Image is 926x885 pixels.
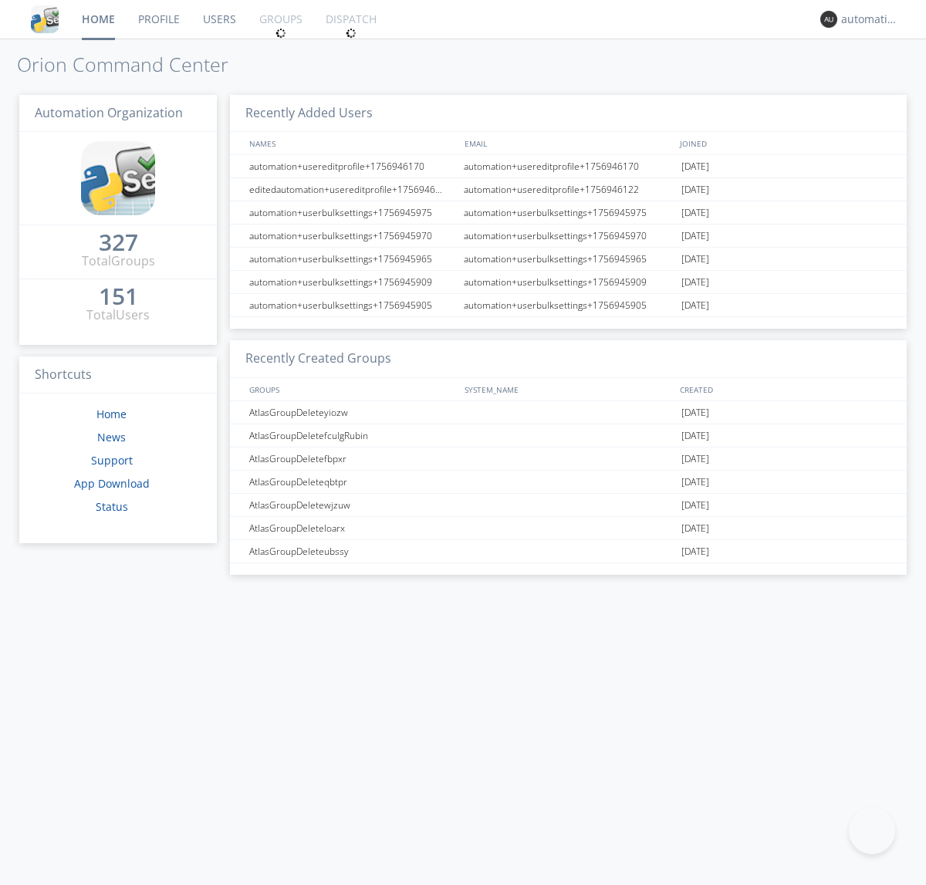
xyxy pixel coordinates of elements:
[681,494,709,517] span: [DATE]
[275,28,286,39] img: spin.svg
[245,178,459,201] div: editedautomation+usereditprofile+1756946122
[230,517,907,540] a: AtlasGroupDeleteloarx[DATE]
[230,494,907,517] a: AtlasGroupDeletewjzuw[DATE]
[19,356,217,394] h3: Shortcuts
[245,201,459,224] div: automation+userbulksettings+1756945975
[681,248,709,271] span: [DATE]
[681,271,709,294] span: [DATE]
[230,471,907,494] a: AtlasGroupDeleteqbtpr[DATE]
[245,378,457,400] div: GROUPS
[461,378,676,400] div: SYSTEM_NAME
[676,132,892,154] div: JOINED
[346,28,357,39] img: spin.svg
[245,401,459,424] div: AtlasGroupDeleteyiozw
[230,95,907,133] h3: Recently Added Users
[97,430,126,444] a: News
[96,499,128,514] a: Status
[245,448,459,470] div: AtlasGroupDeletefbpxr
[681,517,709,540] span: [DATE]
[820,11,837,28] img: 373638.png
[35,104,183,121] span: Automation Organization
[460,294,678,316] div: automation+userbulksettings+1756945905
[99,289,138,304] div: 151
[460,248,678,270] div: automation+userbulksettings+1756945965
[841,12,899,27] div: automation+atlas0035
[74,476,150,491] a: App Download
[230,201,907,225] a: automation+userbulksettings+1756945975automation+userbulksettings+1756945975[DATE]
[681,155,709,178] span: [DATE]
[245,271,459,293] div: automation+userbulksettings+1756945909
[230,155,907,178] a: automation+usereditprofile+1756946170automation+usereditprofile+1756946170[DATE]
[681,540,709,563] span: [DATE]
[681,471,709,494] span: [DATE]
[460,201,678,224] div: automation+userbulksettings+1756945975
[230,540,907,563] a: AtlasGroupDeleteubssy[DATE]
[245,294,459,316] div: automation+userbulksettings+1756945905
[461,132,676,154] div: EMAIL
[245,540,459,562] div: AtlasGroupDeleteubssy
[245,155,459,177] div: automation+usereditprofile+1756946170
[676,378,892,400] div: CREATED
[230,225,907,248] a: automation+userbulksettings+1756945970automation+userbulksettings+1756945970[DATE]
[460,155,678,177] div: automation+usereditprofile+1756946170
[245,517,459,539] div: AtlasGroupDeleteloarx
[245,424,459,447] div: AtlasGroupDeletefculgRubin
[230,448,907,471] a: AtlasGroupDeletefbpxr[DATE]
[230,424,907,448] a: AtlasGroupDeletefculgRubin[DATE]
[99,235,138,252] a: 327
[245,471,459,493] div: AtlasGroupDeleteqbtpr
[460,178,678,201] div: automation+usereditprofile+1756946122
[81,141,155,215] img: cddb5a64eb264b2086981ab96f4c1ba7
[31,5,59,33] img: cddb5a64eb264b2086981ab96f4c1ba7
[460,225,678,247] div: automation+userbulksettings+1756945970
[681,178,709,201] span: [DATE]
[230,401,907,424] a: AtlasGroupDeleteyiozw[DATE]
[86,306,150,324] div: Total Users
[245,132,457,154] div: NAMES
[91,453,133,468] a: Support
[460,271,678,293] div: automation+userbulksettings+1756945909
[230,271,907,294] a: automation+userbulksettings+1756945909automation+userbulksettings+1756945909[DATE]
[681,225,709,248] span: [DATE]
[99,289,138,306] a: 151
[681,448,709,471] span: [DATE]
[230,294,907,317] a: automation+userbulksettings+1756945905automation+userbulksettings+1756945905[DATE]
[681,401,709,424] span: [DATE]
[681,201,709,225] span: [DATE]
[245,494,459,516] div: AtlasGroupDeletewjzuw
[681,424,709,448] span: [DATE]
[245,225,459,247] div: automation+userbulksettings+1756945970
[849,808,895,854] iframe: Toggle Customer Support
[681,294,709,317] span: [DATE]
[99,235,138,250] div: 327
[230,340,907,378] h3: Recently Created Groups
[230,248,907,271] a: automation+userbulksettings+1756945965automation+userbulksettings+1756945965[DATE]
[96,407,127,421] a: Home
[245,248,459,270] div: automation+userbulksettings+1756945965
[230,178,907,201] a: editedautomation+usereditprofile+1756946122automation+usereditprofile+1756946122[DATE]
[82,252,155,270] div: Total Groups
